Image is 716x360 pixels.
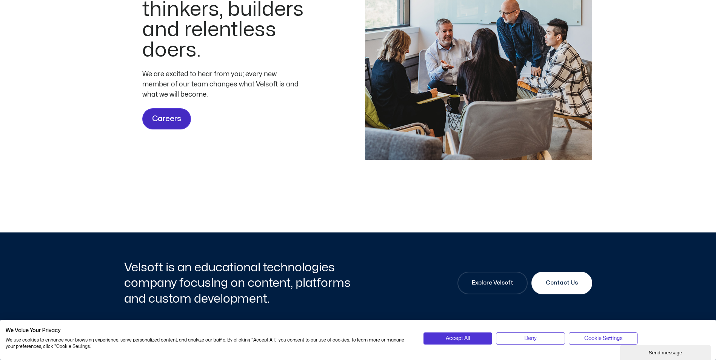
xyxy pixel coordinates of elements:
h2: We Value Your Privacy [6,327,412,334]
a: Contact Us [531,272,592,294]
a: Explore Velsoft [457,272,528,294]
span: Cookie Settings [584,334,622,343]
button: Accept all cookies [423,332,493,345]
span: Accept All [446,334,470,343]
p: We use cookies to enhance your browsing experience, serve personalized content, and analyze our t... [6,337,412,350]
span: Explore Velsoft [472,278,513,288]
span: Contact Us [546,278,578,288]
button: Deny all cookies [496,332,565,345]
button: Adjust cookie preferences [569,332,638,345]
span: Deny [524,334,537,343]
a: Careers [142,108,191,129]
h2: Velsoft is an educational technologies company focusing on content, platforms and custom developm... [124,260,356,307]
span: Careers [152,113,181,125]
iframe: chat widget [620,343,712,360]
div: We are excited to hear from you; every new member of our team changes what Velsoft is and what we... [142,69,301,100]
